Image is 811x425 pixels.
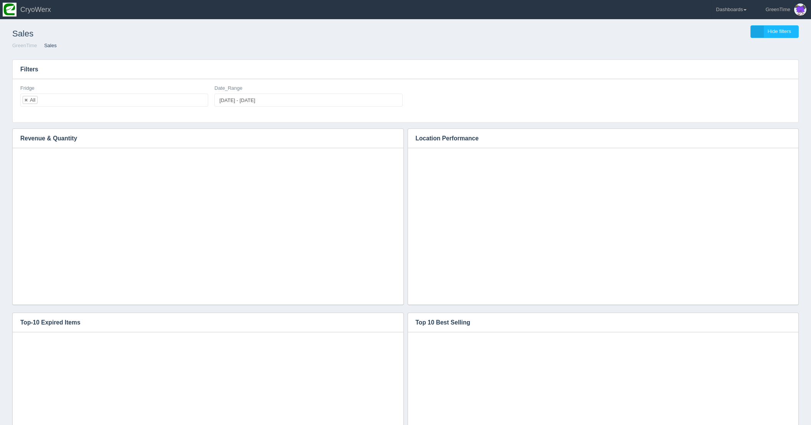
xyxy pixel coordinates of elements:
[12,43,37,48] a: GreenTime
[3,3,16,16] img: so2zg2bv3y2ub16hxtjr.png
[765,2,790,17] div: GreenTime
[20,6,51,13] span: CryoWerx
[13,313,392,332] h3: Top-10 Expired Items
[214,85,242,92] label: Date_Range
[408,129,787,148] h3: Location Performance
[20,85,35,92] label: Fridge
[30,97,35,102] div: All
[38,42,57,49] li: Sales
[794,3,806,16] img: Profile Picture
[768,28,791,34] span: Hide filters
[750,25,799,38] a: Hide filters
[12,25,406,42] h1: Sales
[13,60,798,79] h3: Filters
[408,313,787,332] h3: Top 10 Best Selling
[13,129,392,148] h3: Revenue & Quantity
